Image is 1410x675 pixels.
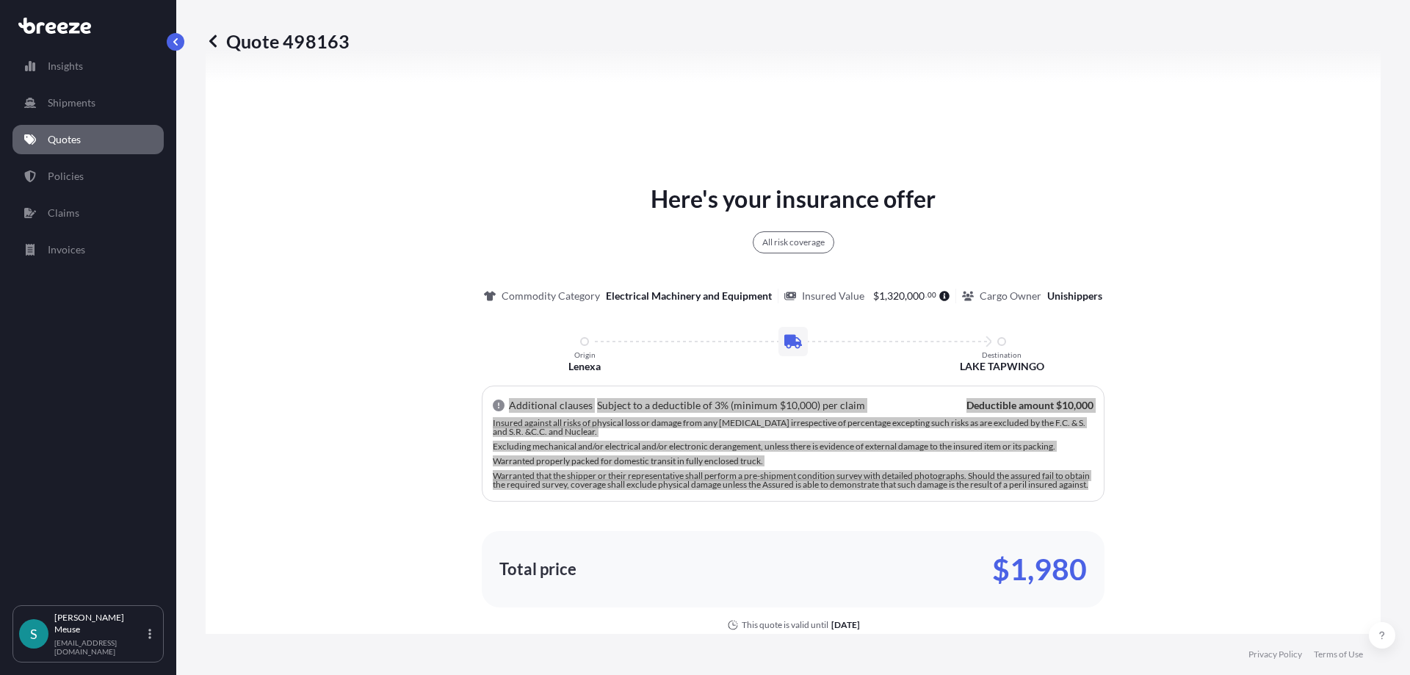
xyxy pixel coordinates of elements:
p: Lenexa [568,359,601,374]
span: S [30,627,37,641]
span: . [925,292,927,297]
p: Subject to a deductible of 3% (minimum $10,000) per claim [597,398,865,413]
p: Excluding mechanical and/or electrical and/or electronic derangement, unless there is evidence of... [493,442,1093,451]
p: Commodity Category [502,289,600,303]
p: Warranted properly packed for domestic transit in fully enclosed truck. [493,457,1093,466]
span: , [905,291,907,301]
a: Quotes [12,125,164,154]
a: Claims [12,198,164,228]
p: Policies [48,169,84,184]
span: 00 [928,292,936,297]
p: Total price [499,562,576,577]
p: Electrical Machinery and Equipment [606,289,772,303]
p: Invoices [48,242,85,257]
p: This quote is valid until [742,619,828,631]
span: 1 [879,291,885,301]
p: Quote 498163 [206,29,350,53]
p: Claims [48,206,79,220]
a: Privacy Policy [1248,649,1302,660]
div: All risk coverage [753,231,834,253]
p: Destination [982,350,1022,359]
p: Origin [574,350,596,359]
p: Insights [48,59,83,73]
span: 320 [887,291,905,301]
p: LAKE TAPWINGO [960,359,1044,374]
p: Deductible amount $10,000 [966,398,1093,413]
p: Shipments [48,95,95,110]
p: Cargo Owner [980,289,1041,303]
p: [PERSON_NAME] Meuse [54,612,145,635]
span: $ [873,291,879,301]
a: Terms of Use [1314,649,1363,660]
p: Unishippers [1047,289,1102,303]
span: 000 [907,291,925,301]
p: Insured Value [802,289,864,303]
p: Quotes [48,132,81,147]
p: $1,980 [992,557,1087,581]
span: , [885,291,887,301]
p: Here's your insurance offer [651,181,936,217]
p: Additional clauses [509,398,593,413]
a: Insights [12,51,164,81]
p: Warranted that the shipper or their representative shall perform a pre-shipment condition survey ... [493,472,1093,489]
a: Invoices [12,235,164,264]
p: [DATE] [831,619,860,631]
p: [EMAIL_ADDRESS][DOMAIN_NAME] [54,638,145,656]
a: Shipments [12,88,164,118]
a: Policies [12,162,164,191]
p: Insured against all risks of physical loss or damage from any [MEDICAL_DATA] irrespective of perc... [493,419,1093,436]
